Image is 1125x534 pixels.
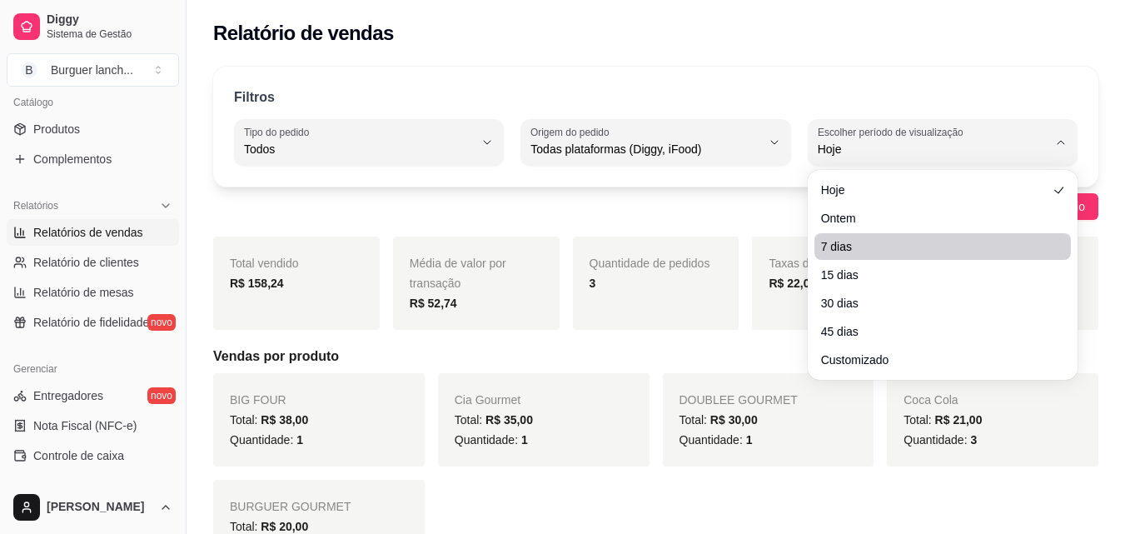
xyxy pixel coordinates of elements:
[33,284,134,301] span: Relatório de mesas
[821,323,1048,340] span: 45 dias
[903,413,982,427] span: Total:
[47,500,152,515] span: [PERSON_NAME]
[590,277,596,290] strong: 3
[455,393,520,407] span: Cia Gourmet
[51,62,133,78] div: Burguer lanch ...
[230,520,308,533] span: Total:
[33,254,139,271] span: Relatório de clientes
[47,27,172,41] span: Sistema de Gestão
[821,182,1048,198] span: Hoje
[821,352,1048,368] span: Customizado
[213,20,394,47] h2: Relatório de vendas
[903,433,977,447] span: Quantidade:
[455,433,528,447] span: Quantidade:
[679,413,758,427] span: Total:
[410,297,457,310] strong: R$ 52,74
[521,433,528,447] span: 1
[296,433,303,447] span: 1
[7,53,179,87] button: Select a team
[13,199,58,212] span: Relatórios
[230,393,286,407] span: BIG FOUR
[821,295,1048,312] span: 30 dias
[935,413,983,427] span: R$ 21,00
[33,387,103,404] span: Entregadores
[903,393,958,407] span: Coca Cola
[485,413,533,427] span: R$ 35,00
[230,413,308,427] span: Total:
[410,257,506,290] span: Média de valor por transação
[679,433,753,447] span: Quantidade:
[230,433,303,447] span: Quantidade:
[33,314,149,331] span: Relatório de fidelidade
[33,447,124,464] span: Controle de caixa
[769,277,816,290] strong: R$ 22,00
[7,89,179,116] div: Catálogo
[33,224,143,241] span: Relatórios de vendas
[261,520,308,533] span: R$ 20,00
[821,210,1048,227] span: Ontem
[244,141,474,157] span: Todos
[590,257,710,270] span: Quantidade de pedidos
[530,141,760,157] span: Todas plataformas (Diggy, iFood)
[818,141,1048,157] span: Hoje
[7,356,179,382] div: Gerenciar
[33,121,80,137] span: Produtos
[746,433,753,447] span: 1
[261,413,308,427] span: R$ 38,00
[530,125,615,139] label: Origem do pedido
[821,267,1048,283] span: 15 dias
[679,393,798,407] span: DOUBLEE GOURMET
[970,433,977,447] span: 3
[33,477,122,494] span: Controle de fiado
[230,500,351,513] span: BURGUER GOURMET
[710,413,758,427] span: R$ 30,00
[821,238,1048,255] span: 7 dias
[234,87,275,107] p: Filtros
[244,125,315,139] label: Tipo do pedido
[769,257,858,270] span: Taxas de entrega
[230,277,284,290] strong: R$ 158,24
[21,62,37,78] span: B
[33,151,112,167] span: Complementos
[455,413,533,427] span: Total:
[230,257,299,270] span: Total vendido
[818,125,968,139] label: Escolher período de visualização
[47,12,172,27] span: Diggy
[213,347,1098,367] h5: Vendas por produto
[33,417,137,434] span: Nota Fiscal (NFC-e)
